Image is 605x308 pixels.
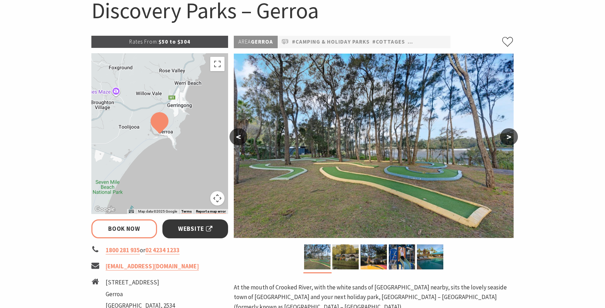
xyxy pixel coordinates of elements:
[234,54,514,238] img: Mini Golf
[292,38,370,46] a: #Camping & Holiday Parks
[234,36,278,48] p: Gerroa
[389,244,415,269] img: Playground
[91,245,228,255] li: or
[196,209,226,214] a: Report a map error
[106,278,175,287] li: [STREET_ADDRESS]
[181,209,192,214] a: Terms
[129,38,158,45] span: Rates From:
[238,38,251,45] span: Area
[304,244,331,269] img: Mini Golf
[145,246,180,254] a: 02 4234 1233
[106,262,199,270] a: [EMAIL_ADDRESS][DOMAIN_NAME]
[178,224,212,234] span: Website
[91,36,228,48] p: $50 to $304
[408,38,449,46] a: #Pet Friendly
[93,205,117,214] a: Open this area in Google Maps (opens a new window)
[500,128,518,145] button: >
[361,244,387,269] img: Bouncy Pillow
[91,219,157,238] a: Book Now
[230,128,247,145] button: <
[417,244,443,269] img: Discovery Holiday Parks Gerroa
[332,244,359,269] img: Discovery Holiday Parks Gerroa
[129,209,134,214] button: Keyboard shortcuts
[106,246,140,254] a: 1800 281 935
[210,191,225,205] button: Map camera controls
[93,205,117,214] img: Google
[210,57,225,71] button: Toggle fullscreen view
[138,209,177,213] span: Map data ©2025 Google
[106,289,175,299] li: Gerroa
[372,38,405,46] a: #Cottages
[162,219,228,238] a: Website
